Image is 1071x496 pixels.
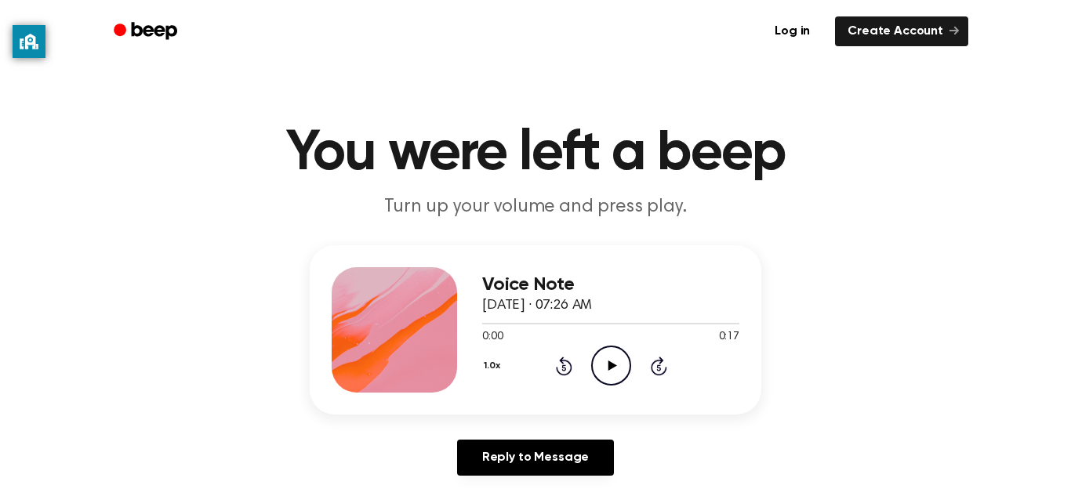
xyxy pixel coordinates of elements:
[13,25,45,58] button: privacy banner
[482,299,592,313] span: [DATE] · 07:26 AM
[719,329,739,346] span: 0:17
[482,274,739,295] h3: Voice Note
[759,13,826,49] a: Log in
[234,194,837,220] p: Turn up your volume and press play.
[482,329,503,346] span: 0:00
[835,16,968,46] a: Create Account
[103,16,191,47] a: Beep
[134,125,937,182] h1: You were left a beep
[482,353,506,379] button: 1.0x
[457,440,614,476] a: Reply to Message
